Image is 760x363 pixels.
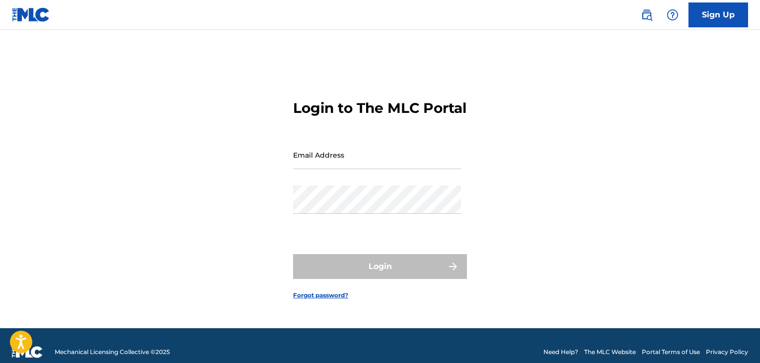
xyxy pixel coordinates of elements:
a: Sign Up [688,2,748,27]
span: Mechanical Licensing Collective © 2025 [55,348,170,357]
a: Forgot password? [293,291,348,300]
a: Privacy Policy [706,348,748,357]
a: The MLC Website [584,348,636,357]
a: Public Search [637,5,657,25]
h3: Login to The MLC Portal [293,99,466,117]
div: Help [663,5,683,25]
a: Portal Terms of Use [642,348,700,357]
a: Need Help? [543,348,578,357]
img: MLC Logo [12,7,50,22]
img: logo [12,346,43,358]
img: search [641,9,653,21]
img: help [667,9,679,21]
